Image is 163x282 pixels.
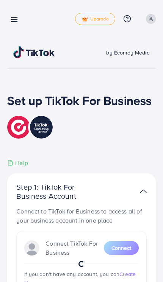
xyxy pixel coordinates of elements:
h1: Set up TikTok For Business [7,93,152,108]
img: tick [81,17,88,22]
span: Upgrade [81,16,109,22]
img: TikTok partner [7,114,55,140]
span: by Ecomdy Media [106,49,149,56]
p: Step 1: TikTok For Business Account [16,182,99,201]
img: TikTok [13,46,55,58]
a: tickUpgrade [75,13,115,25]
div: Help [7,159,28,167]
img: TikTok partner [140,186,147,197]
